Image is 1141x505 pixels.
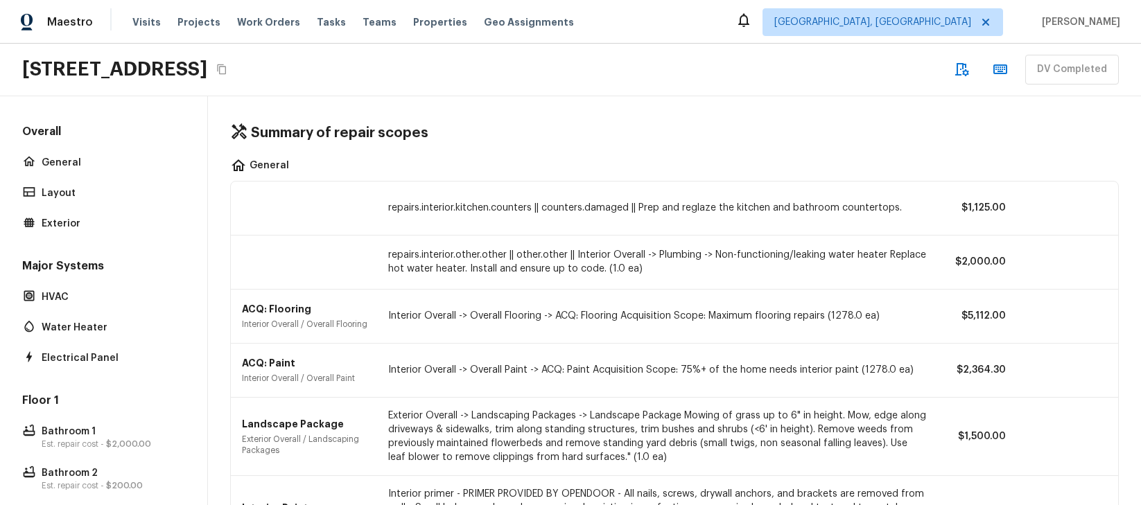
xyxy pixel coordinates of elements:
[251,124,428,142] h4: Summary of repair scopes
[388,309,927,323] p: Interior Overall -> Overall Flooring -> ACQ: Flooring Acquisition Scope: Maximum flooring repairs...
[1036,15,1120,29] span: [PERSON_NAME]
[388,201,927,215] p: repairs.interior.kitchen.counters || counters.damaged || Prep and reglaze the kitchen and bathroo...
[177,15,220,29] span: Projects
[47,15,93,29] span: Maestro
[363,15,397,29] span: Teams
[42,156,180,170] p: General
[943,429,1006,443] p: $1,500.00
[42,351,180,365] p: Electrical Panel
[242,319,372,330] p: Interior Overall / Overall Flooring
[42,480,180,491] p: Est. repair cost -
[22,57,207,82] h2: [STREET_ADDRESS]
[943,363,1006,377] p: $2,364.30
[132,15,161,29] span: Visits
[42,290,180,304] p: HVAC
[106,440,151,448] span: $2,000.00
[213,60,231,78] button: Copy Address
[388,248,927,276] p: repairs.interior.other.other || other.other || Interior Overall -> Plumbing -> Non-functioning/le...
[943,255,1006,269] p: $2,000.00
[317,17,346,27] span: Tasks
[242,434,372,456] p: Exterior Overall / Landscaping Packages
[42,217,180,231] p: Exterior
[943,201,1006,215] p: $1,125.00
[413,15,467,29] span: Properties
[19,258,188,276] h5: Major Systems
[250,159,289,175] p: General
[242,356,372,370] p: ACQ: Paint
[42,321,180,335] p: Water Heater
[484,15,574,29] span: Geo Assignments
[242,417,372,431] p: Landscape Package
[19,124,188,142] h5: Overall
[42,186,180,200] p: Layout
[42,425,180,438] p: Bathroom 1
[242,373,372,384] p: Interior Overall / Overall Paint
[42,466,180,480] p: Bathroom 2
[237,15,300,29] span: Work Orders
[388,363,927,377] p: Interior Overall -> Overall Paint -> ACQ: Paint Acquisition Scope: 75%+ of the home needs interio...
[242,302,372,316] p: ACQ: Flooring
[388,409,927,464] p: Exterior Overall -> Landscaping Packages -> Landscape Package Mowing of grass up to 6" in height....
[19,393,188,411] h5: Floor 1
[42,438,180,450] p: Est. repair cost -
[774,15,971,29] span: [GEOGRAPHIC_DATA], [GEOGRAPHIC_DATA]
[943,309,1006,323] p: $5,112.00
[106,481,143,490] span: $200.00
